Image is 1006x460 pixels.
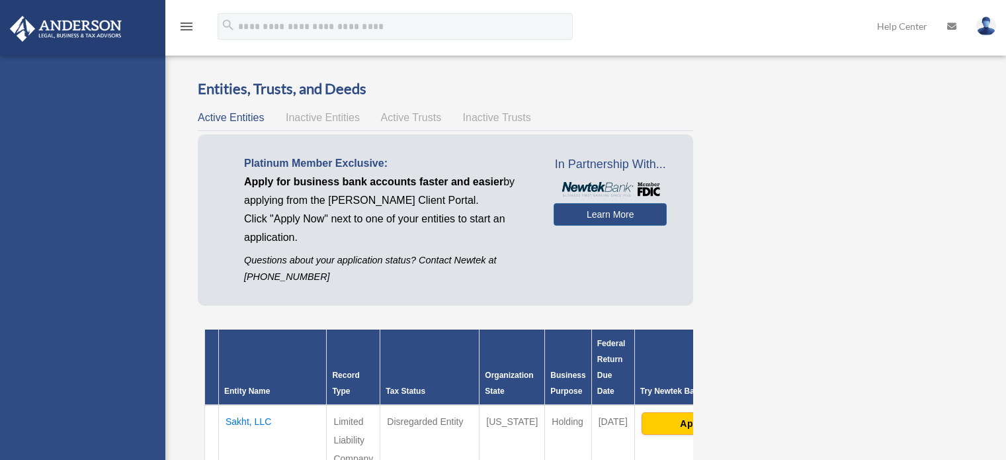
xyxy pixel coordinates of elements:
th: Entity Name [219,330,327,405]
p: Click "Apply Now" next to one of your entities to start an application. [244,210,534,247]
span: In Partnership With... [554,154,667,175]
span: Active Entities [198,112,264,123]
img: User Pic [976,17,996,36]
button: Apply Now [642,412,771,435]
span: Inactive Trusts [463,112,531,123]
div: Try Newtek Bank [640,383,772,399]
span: Apply for business bank accounts faster and easier [244,176,503,187]
img: Anderson Advisors Platinum Portal [6,16,126,42]
img: NewtekBankLogoSM.png [560,182,660,197]
p: Platinum Member Exclusive: [244,154,534,173]
th: Record Type [327,330,380,405]
i: search [221,18,235,32]
p: Questions about your application status? Contact Newtek at [PHONE_NUMBER] [244,252,534,285]
a: menu [179,23,194,34]
th: Business Purpose [545,330,591,405]
span: Active Trusts [381,112,442,123]
h3: Entities, Trusts, and Deeds [198,79,693,99]
a: Learn More [554,203,667,226]
p: by applying from the [PERSON_NAME] Client Portal. [244,173,534,210]
i: menu [179,19,194,34]
span: Inactive Entities [286,112,360,123]
th: Organization State [480,330,545,405]
th: Tax Status [380,330,480,405]
th: Federal Return Due Date [591,330,634,405]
